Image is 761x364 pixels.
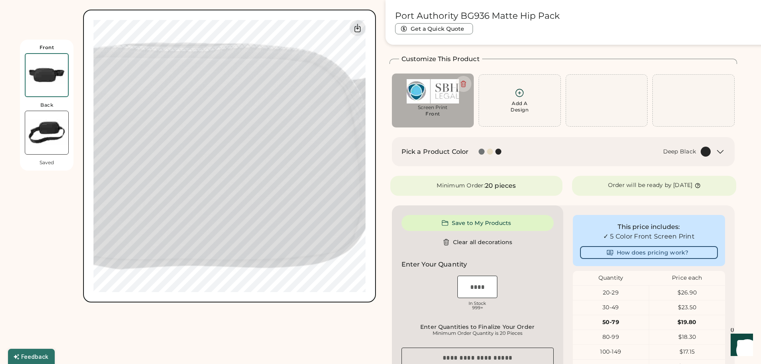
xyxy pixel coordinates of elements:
[404,330,551,336] div: Minimum Order Quantity is 20 Pieces
[580,222,718,232] div: This price includes:
[401,260,467,269] h2: Enter Your Quantity
[437,182,485,190] div: Minimum Order:
[457,301,497,310] div: In Stock 999+
[397,104,469,111] div: Screen Print
[397,79,469,103] img: SBH_StackedLogo_CMYK.jpg
[580,246,718,259] button: How does pricing work?
[26,54,68,96] img: Port Authority BG936 Deep Black Front Thumbnail
[649,318,725,326] div: $19.80
[573,333,649,341] div: 80-99
[649,348,725,356] div: $17.15
[723,328,757,362] iframe: Front Chat
[40,159,54,166] div: Saved
[401,147,469,157] h2: Pick a Product Color
[573,304,649,312] div: 30-49
[404,324,551,330] div: Enter Quantities to Finalize Your Order
[573,289,649,297] div: 20-29
[649,289,725,297] div: $26.90
[649,274,725,282] div: Price each
[40,44,54,51] div: Front
[40,102,53,108] div: Back
[663,148,696,156] div: Deep Black
[608,181,672,189] div: Order will be ready by
[401,54,480,64] h2: Customize This Product
[573,318,649,326] div: 50-79
[401,234,554,250] button: Clear all decorations
[649,333,725,341] div: $18.30
[395,10,560,22] h1: Port Authority BG936 Matte Hip Pack
[425,111,440,117] div: Front
[485,181,516,191] div: 20 pieces
[511,100,529,113] div: Add A Design
[455,76,471,92] button: Delete this decoration.
[395,23,473,34] button: Get a Quick Quote
[25,111,68,154] img: Port Authority BG936 Deep Black Back Thumbnail
[673,181,693,189] div: [DATE]
[401,215,554,231] button: Save to My Products
[573,274,649,282] div: Quantity
[580,232,718,241] div: ✓ 5 Color Front Screen Print
[573,348,649,356] div: 100-149
[350,20,366,36] div: Download Front Mockup
[649,304,725,312] div: $23.50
